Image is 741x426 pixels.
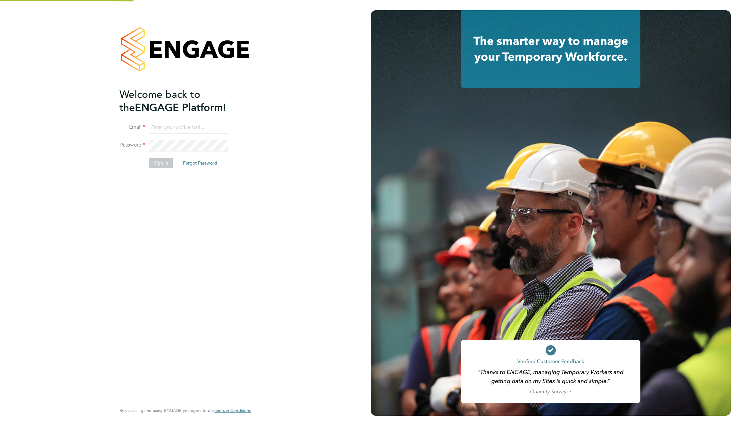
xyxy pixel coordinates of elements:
[119,124,145,131] label: Email
[119,142,145,149] label: Password
[149,158,173,168] button: Sign In
[119,88,200,114] span: Welcome back to the
[214,408,251,413] a: Terms & Conditions
[119,88,244,114] h2: ENGAGE Platform!
[119,408,251,413] span: By accessing and using ENGAGE you agree to our
[178,158,222,168] button: Forgot Password
[214,408,251,413] span: Terms & Conditions
[149,122,228,133] input: Enter your work email...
